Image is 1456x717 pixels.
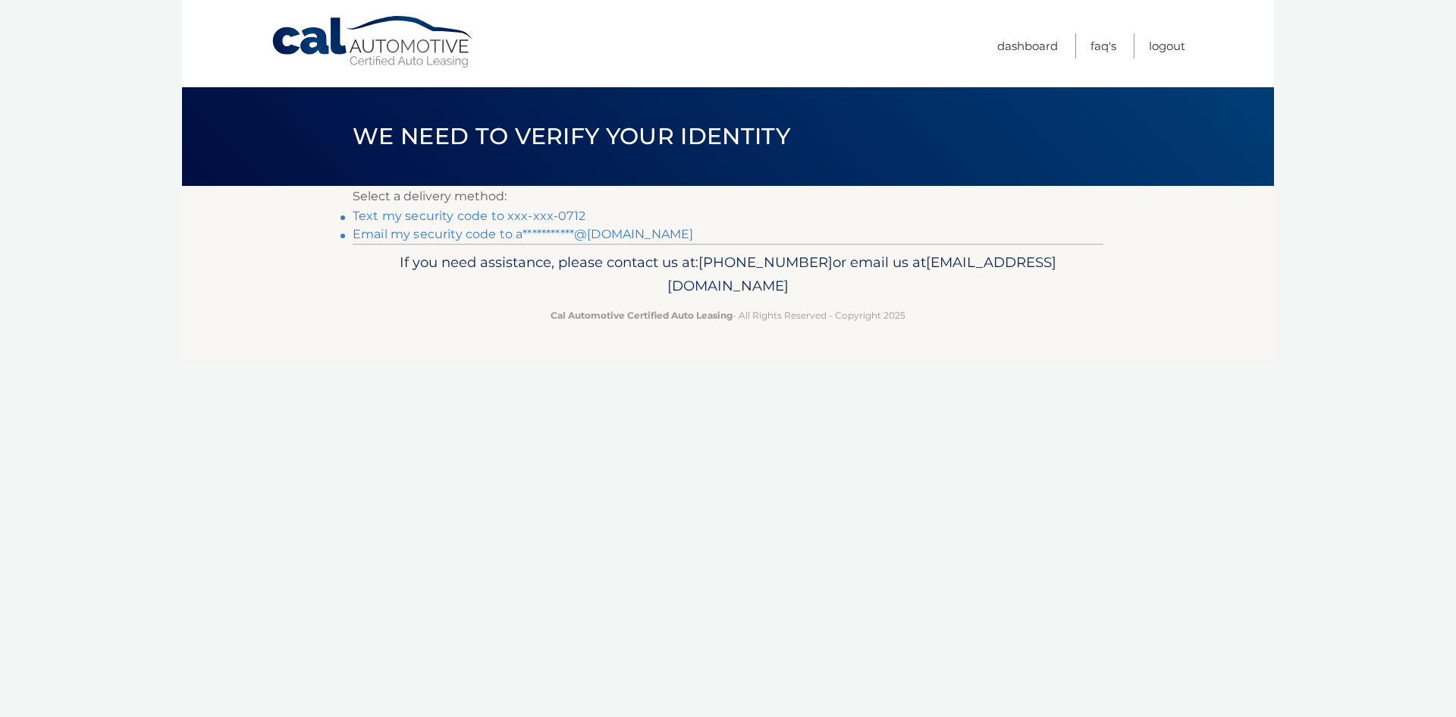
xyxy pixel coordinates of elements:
[353,186,1103,207] p: Select a delivery method:
[353,122,790,150] span: We need to verify your identity
[551,310,733,321] strong: Cal Automotive Certified Auto Leasing
[271,15,475,69] a: Cal Automotive
[1090,33,1116,58] a: FAQ's
[362,307,1094,323] p: - All Rights Reserved - Copyright 2025
[362,250,1094,299] p: If you need assistance, please contact us at: or email us at
[698,253,833,271] span: [PHONE_NUMBER]
[353,209,585,223] a: Text my security code to xxx-xxx-0712
[997,33,1058,58] a: Dashboard
[1149,33,1185,58] a: Logout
